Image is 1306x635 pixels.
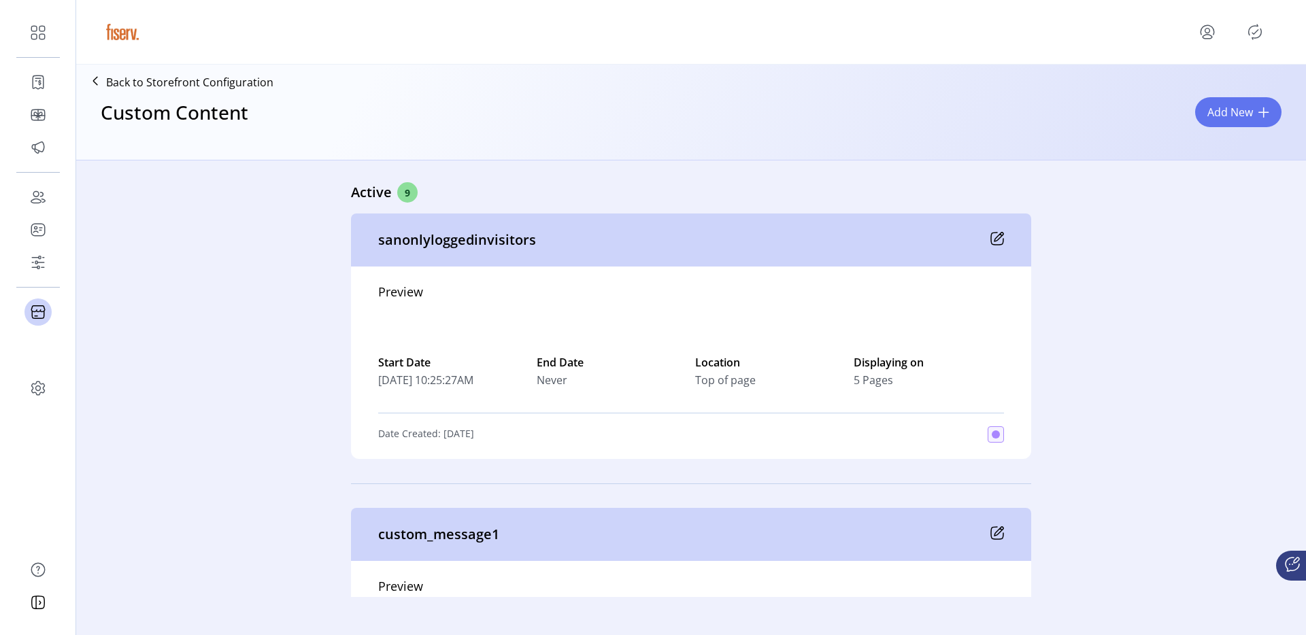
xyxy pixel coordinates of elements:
[1195,97,1282,127] button: Add New
[106,74,273,90] p: Back to Storefront Configuration
[378,426,474,443] p: Date Created: [DATE]
[378,524,499,545] p: custom_message1
[1244,21,1266,43] button: Publisher Panel
[103,13,141,51] img: logo
[101,98,248,126] h3: Custom Content
[1196,21,1218,43] button: menu
[397,182,418,203] span: 9
[378,577,423,601] h5: Preview
[351,182,397,203] p: Active
[378,230,536,250] p: sanonlyloggedinvisitors
[378,283,423,307] h5: Preview
[1207,104,1253,120] span: Add New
